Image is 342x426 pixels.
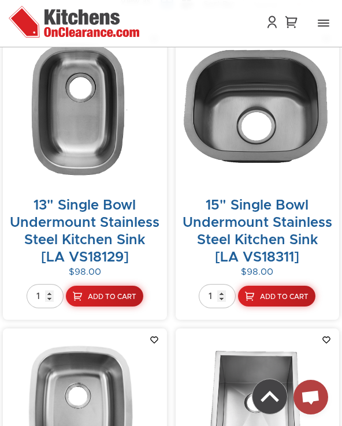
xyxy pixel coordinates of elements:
img: Back to top [252,379,287,414]
img: prodmain_84762_lancer_vs18129_2.1.jpg [3,28,167,192]
a: 15" Single Bowl Undermount Stainless Steel Kitchen Sink[LA VS18311] [183,199,332,264]
span: Add To Cart [260,293,308,300]
div: Open chat [293,380,328,414]
a: Add To Cart [238,286,315,307]
img: Kitchens On Clearance [9,6,139,38]
strong: $98.00 [69,267,101,276]
span: Add To Cart [88,293,136,300]
a: Add To Cart [66,286,143,307]
button: Toggle Navigation [314,14,333,32]
strong: $98.00 [241,267,273,276]
img: prodmain_84741_lancer_vs18311.png [176,28,340,192]
a: 13" Single Bowl Undermount Stainless Steel Kitchen Sink[LA VS18129] [10,199,159,264]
